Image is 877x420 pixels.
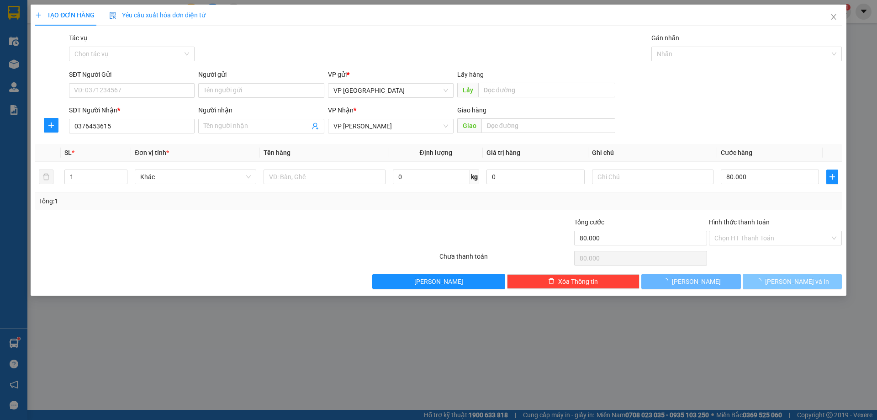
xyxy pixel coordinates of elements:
span: HAIVAN [22,5,53,15]
button: [PERSON_NAME] và In [743,274,842,289]
span: Tên hàng [264,149,291,156]
div: SĐT Người Nhận [69,105,195,115]
div: SĐT Người Gửi [69,69,195,80]
span: delete [548,278,555,285]
span: Cước hàng [721,149,752,156]
span: Người gửi: [4,52,28,58]
input: 0 [486,170,585,184]
div: Người nhận [198,105,324,115]
span: plus [827,173,838,181]
label: Tác vụ [69,34,87,42]
span: Khác [140,170,251,184]
button: Close [821,5,846,30]
span: close [830,13,837,21]
div: Chưa thanh toán [438,251,573,267]
span: Người nhận: [4,58,32,64]
button: deleteXóa Thông tin [507,274,640,289]
span: kg [470,170,479,184]
span: Xóa Thông tin [558,276,598,287]
span: plus [44,122,58,129]
button: [PERSON_NAME] [641,274,740,289]
input: Dọc đường [481,118,615,133]
span: SL [64,149,72,156]
label: Hình thức thanh toán [709,218,770,226]
span: Giao [457,118,481,133]
span: VP [GEOGRAPHIC_DATA] [74,9,133,23]
span: [PERSON_NAME] [414,276,463,287]
span: Giao hàng [457,106,486,114]
span: Lấy [457,83,478,97]
button: delete [39,170,53,184]
span: VP Nhận [328,106,354,114]
span: TẠO ĐƠN HÀNG [35,11,95,19]
span: VP HÀ NỘI [333,84,448,97]
input: Dọc đường [478,83,615,97]
label: Gán nhãn [651,34,679,42]
span: VP MỘC CHÂU [333,119,448,133]
th: Ghi chú [588,144,717,162]
span: 0943559551 [92,24,133,33]
span: [PERSON_NAME] và In [765,276,829,287]
div: VP gửi [328,69,454,80]
span: Giá trị hàng [486,149,520,156]
span: Lấy hàng [457,71,484,78]
div: Tổng: 1 [39,196,338,206]
span: loading [755,278,765,284]
button: plus [826,170,838,184]
img: icon [109,12,116,19]
button: [PERSON_NAME] [372,274,505,289]
span: [PERSON_NAME] [672,276,721,287]
span: Yêu cầu xuất hóa đơn điện tử [109,11,206,19]
span: plus [35,12,42,18]
button: plus [44,118,58,133]
div: Người gửi [198,69,324,80]
span: 0383957701 [4,64,68,77]
span: Đơn vị tính [135,149,169,156]
input: VD: Bàn, Ghế [264,170,385,184]
span: Tổng cước [574,218,604,226]
span: XUANTRANG [11,16,64,26]
input: Ghi Chú [592,170,713,184]
span: loading [662,278,672,284]
span: user-add [312,122,319,130]
span: Định lượng [420,149,452,156]
em: Logistics [23,28,53,37]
